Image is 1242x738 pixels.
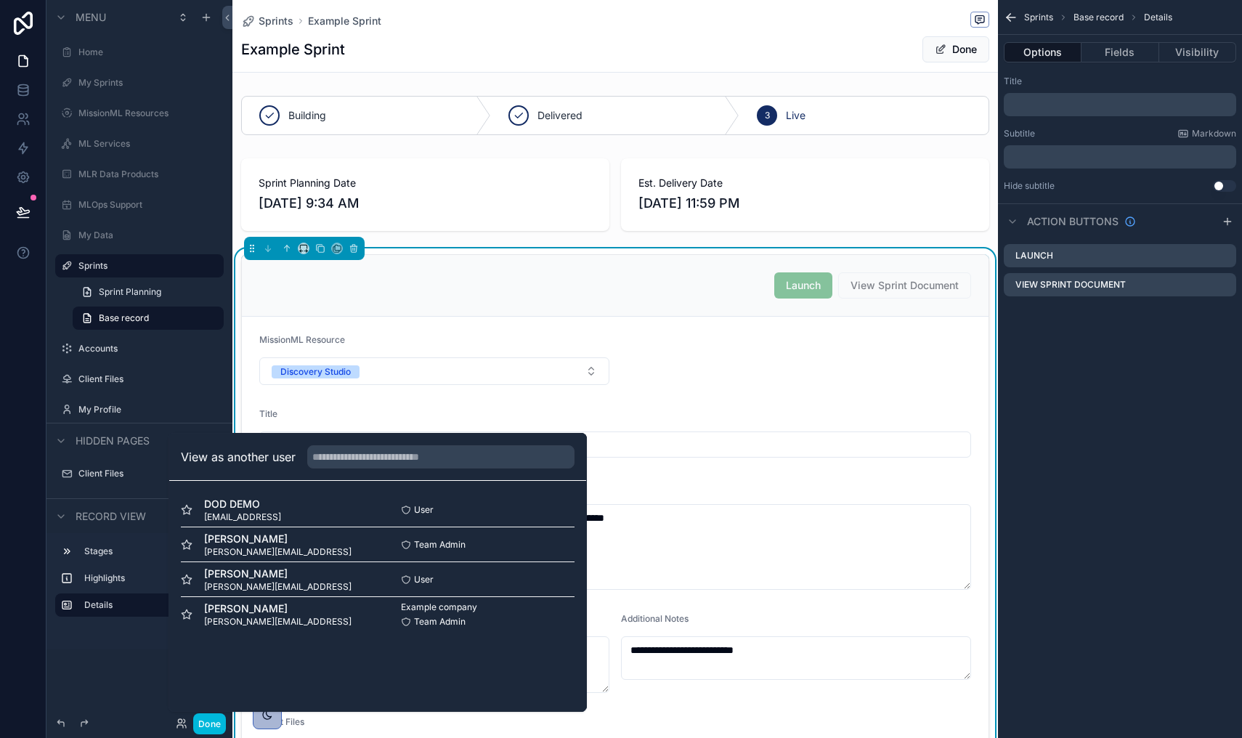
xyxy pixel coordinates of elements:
span: [PERSON_NAME][EMAIL_ADDRESS] [204,581,352,593]
h2: View as another user [181,448,296,466]
label: Hide subtitle [1004,180,1055,192]
span: [EMAIL_ADDRESS] [204,511,281,523]
button: Fields [1081,42,1158,62]
span: Example company [401,601,477,613]
span: Record view [76,509,146,524]
label: Client Files [78,373,215,385]
span: User [414,504,434,516]
a: Markdown [1177,128,1236,139]
div: scrollable content [1004,93,1236,116]
label: My Data [78,230,215,241]
span: Sprints [259,14,293,28]
label: Stages [84,546,212,557]
span: Title [259,408,277,419]
label: Highlights [84,572,212,584]
span: Markdown [1192,128,1236,139]
span: Team Admin [414,616,466,628]
label: Sprints [78,260,215,272]
label: View Sprint Document [1015,279,1126,291]
label: MLR Data Products [78,169,215,180]
span: MissionML Resource [259,334,345,345]
h1: Example Sprint [241,39,345,60]
span: [PERSON_NAME] [204,532,352,546]
span: Sprint Planning [99,286,161,298]
label: Client Files [78,468,215,479]
button: Select Button [259,357,609,385]
span: Sprints [1024,12,1053,23]
label: My Sprints [78,77,215,89]
button: Options [1004,42,1081,62]
button: Visibility [1159,42,1236,62]
button: Done [193,713,226,734]
span: User [414,574,434,585]
span: [PERSON_NAME] [204,567,352,581]
span: Client Files [259,716,304,727]
span: Base record [99,312,149,324]
button: Done [922,36,989,62]
span: Details [1144,12,1172,23]
label: ML Services [78,138,215,150]
span: Base record [1073,12,1124,23]
label: MissionML Resources [78,108,215,119]
label: Launch [1015,250,1053,261]
a: Example Sprint [308,14,381,28]
div: scrollable content [1004,145,1236,169]
span: Action buttons [1027,214,1119,229]
span: Menu [76,10,106,25]
label: Accounts [78,343,215,354]
span: Hidden pages [76,434,150,448]
label: My Profile [78,404,215,415]
span: Additional Notes [621,613,689,624]
div: Discovery Studio [280,365,351,378]
label: Home [78,46,215,58]
span: [PERSON_NAME][EMAIL_ADDRESS] [204,546,352,558]
a: Sprint Planning [73,280,224,304]
label: Subtitle [1004,128,1035,139]
span: [PERSON_NAME] [204,601,352,616]
div: scrollable content [46,533,232,631]
label: MLOps Support [78,199,215,211]
span: DOD DEMO [204,497,281,511]
a: Base record [73,307,224,330]
a: Sprints [241,14,293,28]
span: Team Admin [414,539,466,551]
label: Title [1004,76,1022,87]
span: [PERSON_NAME][EMAIL_ADDRESS] [204,616,352,628]
label: Details [84,599,212,611]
